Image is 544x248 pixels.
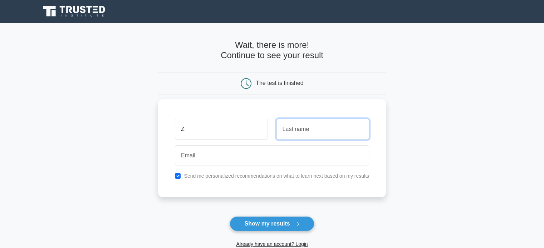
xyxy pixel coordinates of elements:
input: First name [175,119,268,140]
h4: Wait, there is more! Continue to see your result [158,40,386,61]
button: Show my results [230,216,314,231]
input: Last name [276,119,369,140]
a: Already have an account? Login [236,241,308,247]
div: The test is finished [256,80,303,86]
label: Send me personalized recommendations on what to learn next based on my results [184,173,369,179]
input: Email [175,145,369,166]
